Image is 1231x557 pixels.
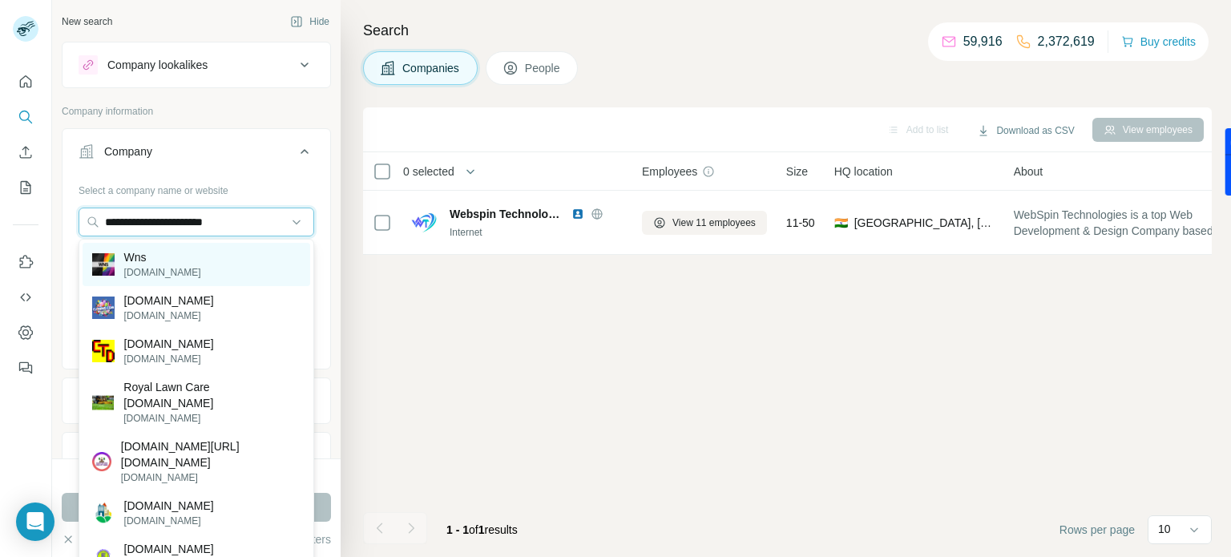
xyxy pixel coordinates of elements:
p: [DOMAIN_NAME] [124,498,214,514]
img: 2clowns.com/metrodetroitfacepainters.com [92,452,111,471]
button: Industry [63,381,330,420]
button: My lists [13,173,38,202]
button: Feedback [13,353,38,382]
p: [DOMAIN_NAME] [124,293,214,309]
button: Enrich CSV [13,138,38,167]
span: 1 - 1 [446,523,469,536]
span: results [446,523,518,536]
span: Size [786,163,808,180]
div: New search [62,14,112,29]
span: [GEOGRAPHIC_DATA], [GEOGRAPHIC_DATA] [854,215,995,231]
button: Quick start [13,67,38,96]
button: Dashboard [13,318,38,347]
p: [DOMAIN_NAME] [124,309,214,323]
p: 2,372,619 [1038,32,1095,51]
div: Company [104,143,152,159]
p: [DOMAIN_NAME] [124,541,214,557]
p: [DOMAIN_NAME] [121,470,301,485]
button: Hide [279,10,341,34]
img: americantowns.com [92,502,115,524]
span: Rows per page [1059,522,1135,538]
button: Buy credits [1121,30,1196,53]
span: People [525,60,562,76]
img: Royal Lawn Care RLClawns.com [92,392,115,414]
img: customtiedowns.com [92,340,115,362]
img: clowns.com [92,297,115,319]
img: Logo of Webspin Technologies [411,210,437,236]
div: Open Intercom Messenger [16,503,54,541]
span: of [469,523,478,536]
div: Internet [450,225,623,240]
p: Royal Lawn Care [DOMAIN_NAME] [123,379,301,411]
button: Company [63,132,330,177]
button: Use Surfe API [13,283,38,312]
p: 59,916 [963,32,1003,51]
button: Clear [62,531,107,547]
p: Company information [62,104,331,119]
p: [DOMAIN_NAME] [124,352,214,366]
span: Webspin Technologies [450,206,563,222]
button: Use Surfe on LinkedIn [13,248,38,276]
p: [DOMAIN_NAME] [123,411,301,426]
span: View 11 employees [672,216,756,230]
h4: Search [363,19,1212,42]
span: 0 selected [403,163,454,180]
p: [DOMAIN_NAME] [124,514,214,528]
p: [DOMAIN_NAME][URL][DOMAIN_NAME] [121,438,301,470]
p: 10 [1158,521,1171,537]
button: Download as CSV [966,119,1085,143]
div: Company lookalikes [107,57,208,73]
span: Employees [642,163,697,180]
button: View 11 employees [642,211,767,235]
span: 1 [478,523,485,536]
p: Wns [124,249,201,265]
span: Companies [402,60,461,76]
span: 11-50 [786,215,815,231]
div: Select a company name or website [79,177,314,198]
span: HQ location [834,163,893,180]
p: [DOMAIN_NAME] [124,265,201,280]
p: [DOMAIN_NAME] [124,336,214,352]
span: 🇮🇳 [834,215,848,231]
span: About [1014,163,1043,180]
img: Wns [92,253,115,276]
img: LinkedIn logo [571,208,584,220]
button: HQ location [63,436,330,474]
button: Company lookalikes [63,46,330,84]
button: Search [13,103,38,131]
